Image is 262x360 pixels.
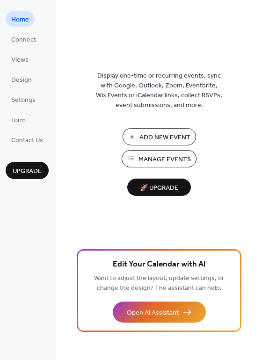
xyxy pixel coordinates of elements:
[139,133,190,143] span: Add New Event
[96,71,222,110] span: Display one-time or recurring events, sync with Google, Outlook, Zoom, Eventbrite, Wix Events or ...
[6,162,49,179] button: Upgrade
[11,15,29,25] span: Home
[11,55,29,65] span: Views
[6,51,34,67] a: Views
[11,115,26,125] span: Form
[113,302,206,323] button: Open AI Assistant
[113,258,206,271] span: Edit Your Calendar with AI
[6,11,35,27] a: Home
[6,72,37,87] a: Design
[11,95,36,105] span: Settings
[6,132,49,147] a: Contact Us
[6,31,42,47] a: Connect
[11,35,36,45] span: Connect
[11,136,43,145] span: Contact Us
[122,150,196,167] button: Manage Events
[94,272,224,295] span: Want to adjust the layout, update settings, or change the design? The assistant can help.
[138,155,191,165] span: Manage Events
[127,179,191,196] button: 🚀 Upgrade
[123,128,196,145] button: Add New Event
[127,308,179,318] span: Open AI Assistant
[13,166,42,176] span: Upgrade
[6,92,41,107] a: Settings
[133,182,185,194] span: 🚀 Upgrade
[11,75,32,85] span: Design
[6,112,31,127] a: Form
